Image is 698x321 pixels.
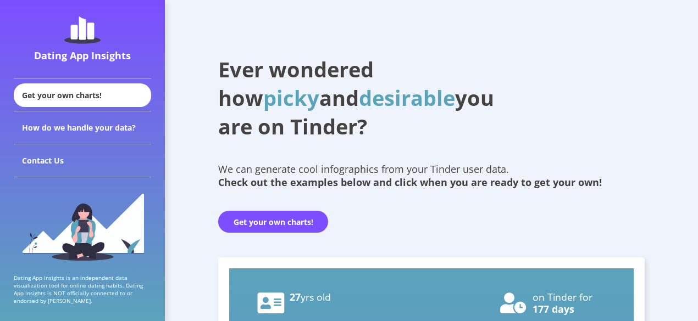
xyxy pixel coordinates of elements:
[14,111,151,144] div: How do we handle your data?
[301,290,331,303] tspan: yrs old
[16,49,148,62] div: Dating App Insights
[263,83,319,112] span: picky
[21,192,145,261] img: sidebar_girl.91b9467e.svg
[218,162,645,189] div: We can generate cool infographics from your Tinder user data.
[218,55,520,140] h1: Ever wondered how and you are on Tinder?
[218,211,328,233] button: Get your own charts!
[359,83,455,112] span: desirable
[64,16,101,44] img: dating-app-insights-logo.5abe6921.svg
[14,144,151,177] div: Contact Us
[218,176,602,189] b: Check out the examples below and click when you are ready to get your own!
[14,83,151,107] div: Get your own charts!
[290,290,331,303] text: 27
[14,274,151,305] p: Dating App Insights is an independent data visualization tool for online dating habits. Dating Ap...
[533,290,592,303] text: on Tinder for
[533,302,574,316] text: 177 days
